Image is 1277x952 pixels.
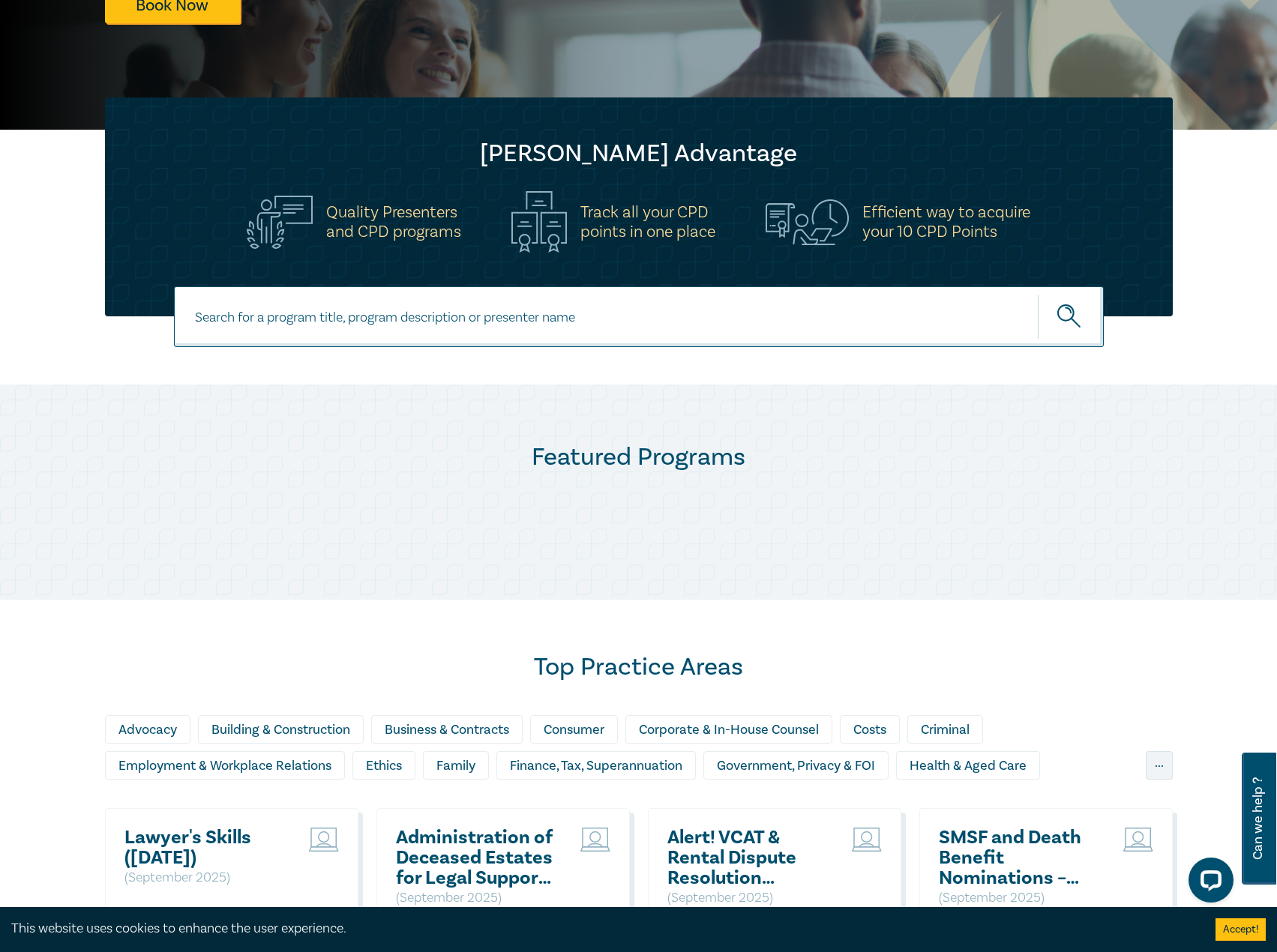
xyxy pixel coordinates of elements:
[766,199,849,244] img: Efficient way to acquire<br>your 10 CPD Points
[703,751,889,780] div: Government, Privacy & FOI
[396,828,557,888] a: Administration of Deceased Estates for Legal Support Staff ([DATE])
[105,652,1173,682] h2: Top Practice Areas
[326,202,461,241] h5: Quality Presenters and CPD programs
[1146,751,1173,780] div: ...
[174,286,1104,347] input: Search for a program title, program description or presenter name
[124,828,286,868] a: Lawyer's Skills ([DATE])
[673,787,757,816] div: Migration
[124,868,286,888] p: ( September 2025 )
[530,715,618,744] div: Consumer
[105,787,290,816] div: Insolvency & Restructuring
[764,787,975,816] div: Personal Injury & Medico-Legal
[1216,918,1266,941] button: Accept cookies
[1251,762,1265,876] span: Can we help ?
[862,202,1030,241] h5: Efficient way to acquire your 10 CPD Points
[423,751,489,780] div: Family
[309,828,339,852] img: Live Stream
[11,919,1193,939] div: This website uses cookies to enhance the user experience.
[852,828,882,852] img: Live Stream
[840,715,900,744] div: Costs
[667,888,829,908] p: ( September 2025 )
[511,191,567,253] img: Track all your CPD<br>points in one place
[939,828,1100,888] a: SMSF and Death Benefit Nominations – Complexity, Validity & Capacity
[896,751,1040,780] div: Health & Aged Care
[580,828,610,852] img: Live Stream
[1177,852,1240,915] iframe: LiveChat chat widget
[907,715,983,744] div: Criminal
[1123,828,1153,852] img: Live Stream
[198,715,364,744] div: Building & Construction
[939,888,1100,908] p: ( September 2025 )
[580,202,715,241] h5: Track all your CPD points in one place
[298,787,448,816] div: Intellectual Property
[455,787,665,816] div: Litigation & Dispute Resolution
[396,888,557,908] p: ( September 2025 )
[105,751,345,780] div: Employment & Workplace Relations
[371,715,523,744] div: Business & Contracts
[496,751,696,780] div: Finance, Tax, Superannuation
[105,442,1173,472] h2: Featured Programs
[625,715,832,744] div: Corporate & In-House Counsel
[352,751,415,780] div: Ethics
[247,196,313,249] img: Quality Presenters<br>and CPD programs
[105,715,190,744] div: Advocacy
[135,139,1143,169] h2: [PERSON_NAME] Advantage
[667,828,829,888] a: Alert! VCAT & Rental Dispute Resolution Victoria Reforms 2025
